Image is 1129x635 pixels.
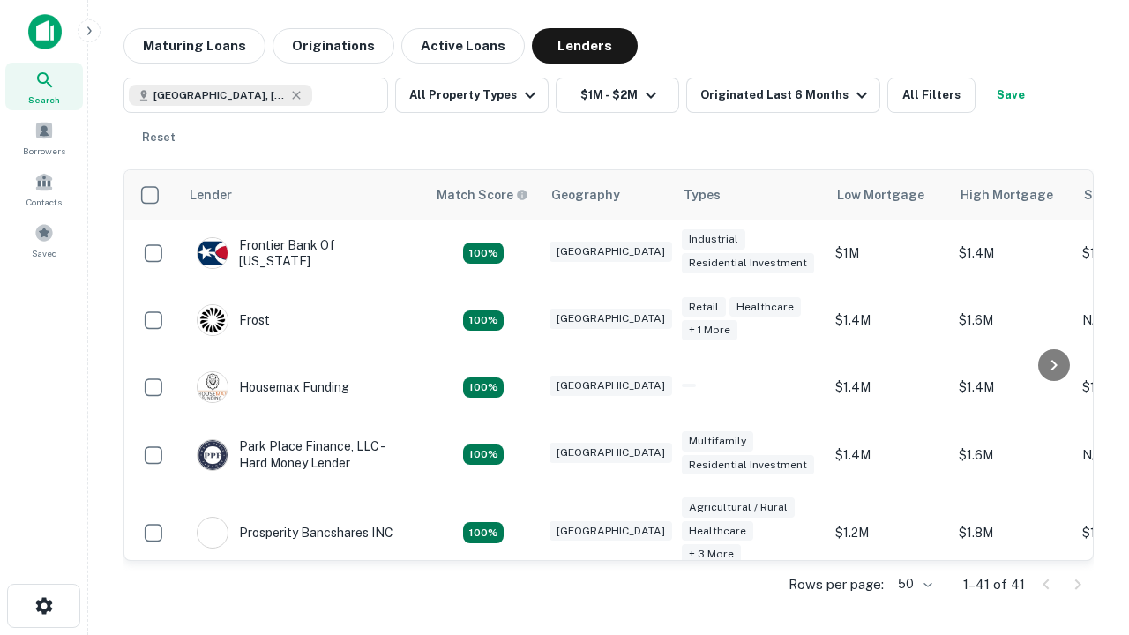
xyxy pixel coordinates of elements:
th: High Mortgage [950,170,1073,220]
div: Lender [190,184,232,205]
div: Industrial [682,229,745,250]
td: $1.8M [950,489,1073,578]
div: [GEOGRAPHIC_DATA] [550,443,672,463]
div: Frost [197,304,270,336]
a: Saved [5,216,83,264]
button: $1M - $2M [556,78,679,113]
a: Contacts [5,165,83,213]
div: [GEOGRAPHIC_DATA] [550,242,672,262]
td: $1.4M [826,287,950,354]
button: Reset [131,120,187,155]
h6: Match Score [437,185,525,205]
div: Geography [551,184,620,205]
div: Residential Investment [682,253,814,273]
img: picture [198,238,228,268]
img: capitalize-icon.png [28,14,62,49]
div: High Mortgage [961,184,1053,205]
div: Capitalize uses an advanced AI algorithm to match your search with the best lender. The match sco... [437,185,528,205]
div: + 3 more [682,544,741,564]
div: Multifamily [682,431,753,452]
th: Capitalize uses an advanced AI algorithm to match your search with the best lender. The match sco... [426,170,541,220]
button: Originations [273,28,394,63]
p: Rows per page: [789,574,884,595]
img: picture [198,372,228,402]
img: picture [198,440,228,470]
span: [GEOGRAPHIC_DATA], [GEOGRAPHIC_DATA], [GEOGRAPHIC_DATA] [153,87,286,103]
div: Healthcare [729,297,801,317]
td: $1.6M [950,287,1073,354]
span: Saved [32,246,57,260]
th: Low Mortgage [826,170,950,220]
img: picture [198,518,228,548]
span: Borrowers [23,144,65,158]
div: Matching Properties: 7, hasApolloMatch: undefined [463,522,504,543]
div: [GEOGRAPHIC_DATA] [550,521,672,542]
div: [GEOGRAPHIC_DATA] [550,309,672,329]
button: Save your search to get updates of matches that match your search criteria. [983,78,1039,113]
div: Matching Properties: 4, hasApolloMatch: undefined [463,310,504,332]
td: $1.4M [950,354,1073,421]
span: Search [28,93,60,107]
div: Matching Properties: 4, hasApolloMatch: undefined [463,444,504,466]
div: Matching Properties: 4, hasApolloMatch: undefined [463,377,504,399]
button: All Property Types [395,78,549,113]
div: Agricultural / Rural [682,497,795,518]
div: Retail [682,297,726,317]
div: Healthcare [682,521,753,542]
button: Lenders [532,28,638,63]
img: picture [198,305,228,335]
div: Park Place Finance, LLC - Hard Money Lender [197,438,408,470]
div: Housemax Funding [197,371,349,403]
td: $1.4M [950,220,1073,287]
th: Lender [179,170,426,220]
div: Types [684,184,721,205]
div: Residential Investment [682,455,814,475]
th: Types [673,170,826,220]
div: Low Mortgage [837,184,924,205]
div: [GEOGRAPHIC_DATA] [550,376,672,396]
span: Contacts [26,195,62,209]
div: Prosperity Bancshares INC [197,517,393,549]
th: Geography [541,170,673,220]
td: $1.4M [826,354,950,421]
div: Matching Properties: 4, hasApolloMatch: undefined [463,243,504,264]
td: $1.6M [950,421,1073,488]
div: Originated Last 6 Months [700,85,872,106]
td: $1.2M [826,489,950,578]
button: All Filters [887,78,976,113]
button: Active Loans [401,28,525,63]
p: 1–41 of 41 [963,574,1025,595]
div: + 1 more [682,320,737,340]
button: Maturing Loans [123,28,265,63]
button: Originated Last 6 Months [686,78,880,113]
td: $1.4M [826,421,950,488]
div: 50 [891,571,935,597]
a: Borrowers [5,114,83,161]
td: $1M [826,220,950,287]
a: Search [5,63,83,110]
div: Frontier Bank Of [US_STATE] [197,237,408,269]
iframe: Chat Widget [1041,437,1129,522]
